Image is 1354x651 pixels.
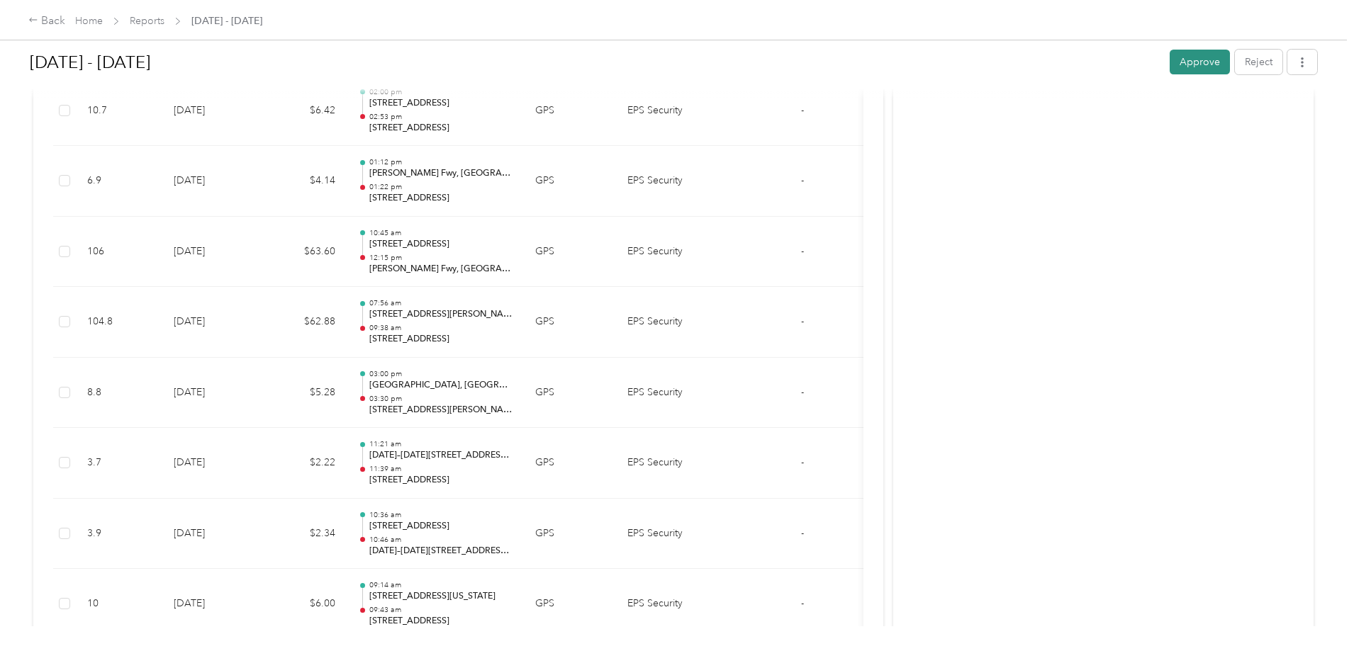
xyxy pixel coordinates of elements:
[801,386,804,398] span: -
[76,428,162,499] td: 3.7
[76,146,162,217] td: 6.9
[1170,50,1230,74] button: Approve
[262,146,347,217] td: $4.14
[369,379,513,392] p: [GEOGRAPHIC_DATA], [GEOGRAPHIC_DATA], [GEOGRAPHIC_DATA]
[801,315,804,327] span: -
[801,174,804,186] span: -
[524,146,616,217] td: GPS
[616,76,722,147] td: EPS Security
[369,192,513,205] p: [STREET_ADDRESS]
[616,428,722,499] td: EPS Security
[616,569,722,640] td: EPS Security
[369,510,513,520] p: 10:36 am
[1275,572,1354,651] iframe: Everlance-gr Chat Button Frame
[162,358,262,429] td: [DATE]
[369,333,513,346] p: [STREET_ADDRESS]
[76,76,162,147] td: 10.7
[162,146,262,217] td: [DATE]
[262,499,347,570] td: $2.34
[369,228,513,238] p: 10:45 am
[162,217,262,288] td: [DATE]
[262,569,347,640] td: $6.00
[369,122,513,135] p: [STREET_ADDRESS]
[162,569,262,640] td: [DATE]
[369,394,513,404] p: 03:30 pm
[76,499,162,570] td: 3.9
[76,358,162,429] td: 8.8
[801,245,804,257] span: -
[801,104,804,116] span: -
[616,146,722,217] td: EPS Security
[524,428,616,499] td: GPS
[369,605,513,615] p: 09:43 am
[76,287,162,358] td: 104.8
[130,15,164,27] a: Reports
[369,157,513,167] p: 01:12 pm
[801,456,804,468] span: -
[524,358,616,429] td: GPS
[162,428,262,499] td: [DATE]
[369,238,513,251] p: [STREET_ADDRESS]
[369,439,513,449] p: 11:21 am
[369,323,513,333] p: 09:38 am
[262,76,347,147] td: $6.42
[369,404,513,417] p: [STREET_ADDRESS][PERSON_NAME][US_STATE]
[262,428,347,499] td: $2.22
[616,287,722,358] td: EPS Security
[369,167,513,180] p: [PERSON_NAME] Fwy, [GEOGRAPHIC_DATA], [GEOGRAPHIC_DATA]
[162,76,262,147] td: [DATE]
[369,615,513,628] p: [STREET_ADDRESS]
[369,253,513,263] p: 12:15 pm
[801,597,804,609] span: -
[76,217,162,288] td: 106
[369,263,513,276] p: [PERSON_NAME] Fwy, [GEOGRAPHIC_DATA], [GEOGRAPHIC_DATA]
[369,535,513,545] p: 10:46 am
[369,182,513,192] p: 01:22 pm
[369,97,513,110] p: [STREET_ADDRESS]
[28,13,65,30] div: Back
[262,358,347,429] td: $5.28
[369,308,513,321] p: [STREET_ADDRESS][PERSON_NAME]
[369,449,513,462] p: [DATE]–[DATE][STREET_ADDRESS][US_STATE]
[801,527,804,539] span: -
[369,298,513,308] p: 07:56 am
[524,217,616,288] td: GPS
[369,520,513,533] p: [STREET_ADDRESS]
[524,76,616,147] td: GPS
[369,369,513,379] p: 03:00 pm
[369,464,513,474] p: 11:39 am
[369,474,513,487] p: [STREET_ADDRESS]
[369,590,513,603] p: [STREET_ADDRESS][US_STATE]
[616,499,722,570] td: EPS Security
[369,545,513,557] p: [DATE]–[DATE][STREET_ADDRESS][US_STATE]
[162,287,262,358] td: [DATE]
[524,569,616,640] td: GPS
[30,45,1160,79] h1: Sep 1 - 30, 2025
[616,217,722,288] td: EPS Security
[1235,50,1282,74] button: Reject
[76,569,162,640] td: 10
[75,15,103,27] a: Home
[369,112,513,122] p: 02:53 pm
[524,499,616,570] td: GPS
[262,287,347,358] td: $62.88
[369,580,513,590] p: 09:14 am
[616,358,722,429] td: EPS Security
[191,13,262,28] span: [DATE] - [DATE]
[262,217,347,288] td: $63.60
[524,287,616,358] td: GPS
[162,499,262,570] td: [DATE]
